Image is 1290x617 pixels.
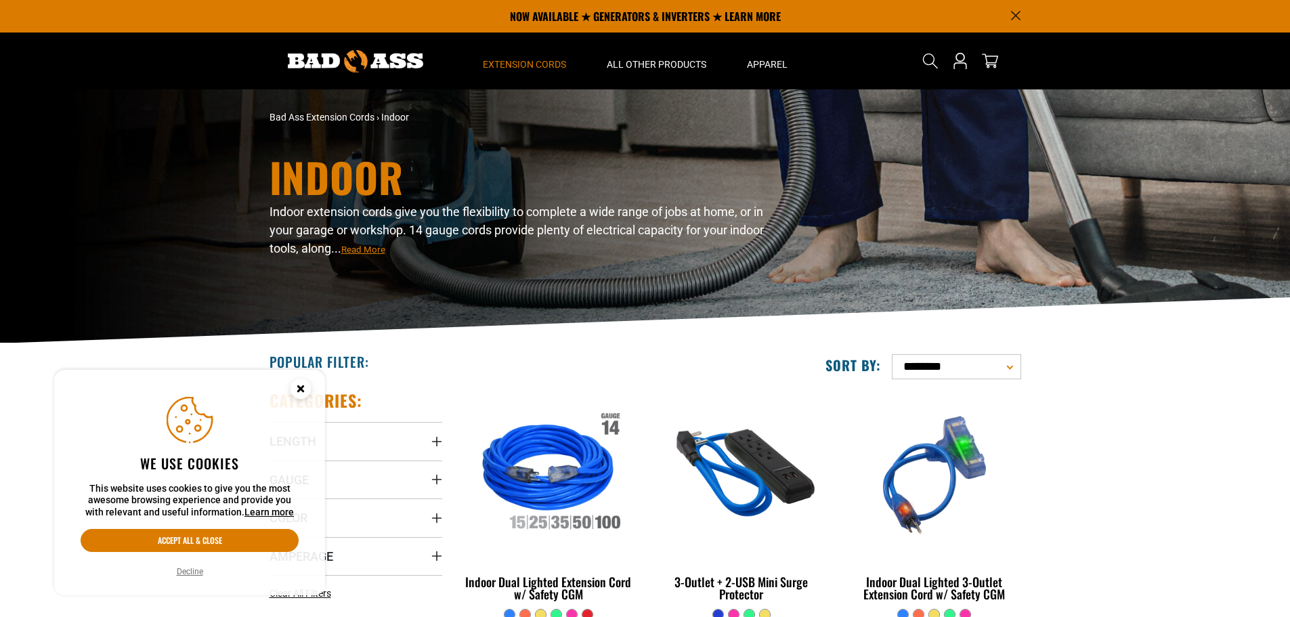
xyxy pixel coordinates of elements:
[270,156,764,197] h1: Indoor
[849,397,1020,553] img: blue
[655,576,827,600] div: 3-Outlet + 2-USB Mini Surge Protector
[377,112,379,123] span: ›
[727,33,808,89] summary: Apparel
[848,390,1020,608] a: blue Indoor Dual Lighted 3-Outlet Extension Cord w/ Safety CGM
[655,390,827,608] a: blue 3-Outlet + 2-USB Mini Surge Protector
[173,565,207,578] button: Decline
[483,58,566,70] span: Extension Cords
[270,588,331,599] span: Clear All Filters
[463,576,635,600] div: Indoor Dual Lighted Extension Cord w/ Safety CGM
[463,390,635,608] a: Indoor Dual Lighted Extension Cord w/ Safety CGM Indoor Dual Lighted Extension Cord w/ Safety CGM
[381,112,409,123] span: Indoor
[81,529,299,552] button: Accept all & close
[825,356,881,374] label: Sort by:
[270,498,442,536] summary: Color
[270,112,374,123] a: Bad Ass Extension Cords
[288,50,423,72] img: Bad Ass Extension Cords
[81,483,299,519] p: This website uses cookies to give you the most awesome browsing experience and provide you with r...
[607,58,706,70] span: All Other Products
[656,397,827,553] img: blue
[270,422,442,460] summary: Length
[270,353,369,370] h2: Popular Filter:
[244,507,294,517] a: Learn more
[270,110,764,125] nav: breadcrumbs
[848,576,1020,600] div: Indoor Dual Lighted 3-Outlet Extension Cord w/ Safety CGM
[586,33,727,89] summary: All Other Products
[81,454,299,472] h2: We use cookies
[747,58,788,70] span: Apparel
[270,461,442,498] summary: Gauge
[270,537,442,575] summary: Amperage
[920,50,941,72] summary: Search
[54,370,325,596] aside: Cookie Consent
[463,397,634,553] img: Indoor Dual Lighted Extension Cord w/ Safety CGM
[341,244,385,255] span: Read More
[463,33,586,89] summary: Extension Cords
[270,205,764,255] span: Indoor extension cords give you the flexibility to complete a wide range of jobs at home, or in y...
